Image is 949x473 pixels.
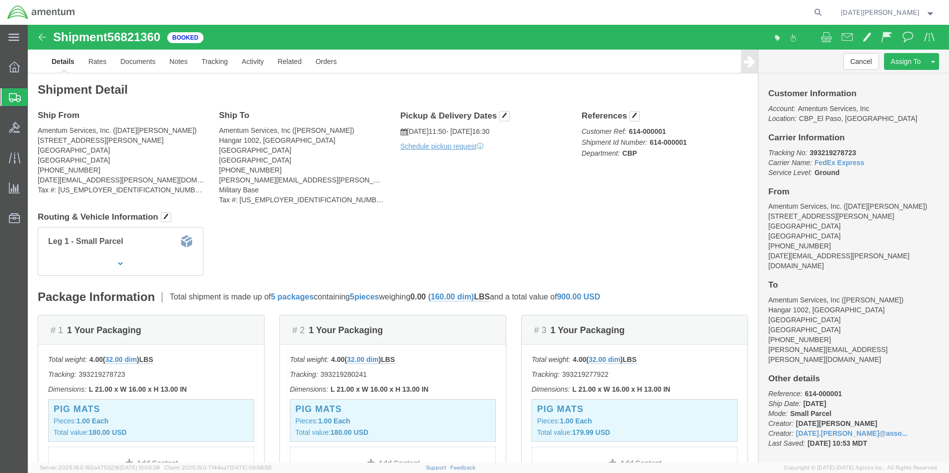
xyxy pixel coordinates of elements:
span: Copyright © [DATE]-[DATE] Agistix Inc., All Rights Reserved [784,464,937,472]
iframe: FS Legacy Container [28,25,949,463]
span: Client: 2025.19.0-7f44ea7 [164,465,271,471]
span: Server: 2025.19.0-192a4753216 [40,465,160,471]
img: logo [7,5,75,20]
a: Feedback [450,465,475,471]
button: [DATE][PERSON_NAME] [840,6,936,18]
span: Noel Arrieta [841,7,919,18]
a: Support [426,465,451,471]
span: [DATE] 09:58:55 [230,465,271,471]
span: [DATE] 10:05:38 [120,465,160,471]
